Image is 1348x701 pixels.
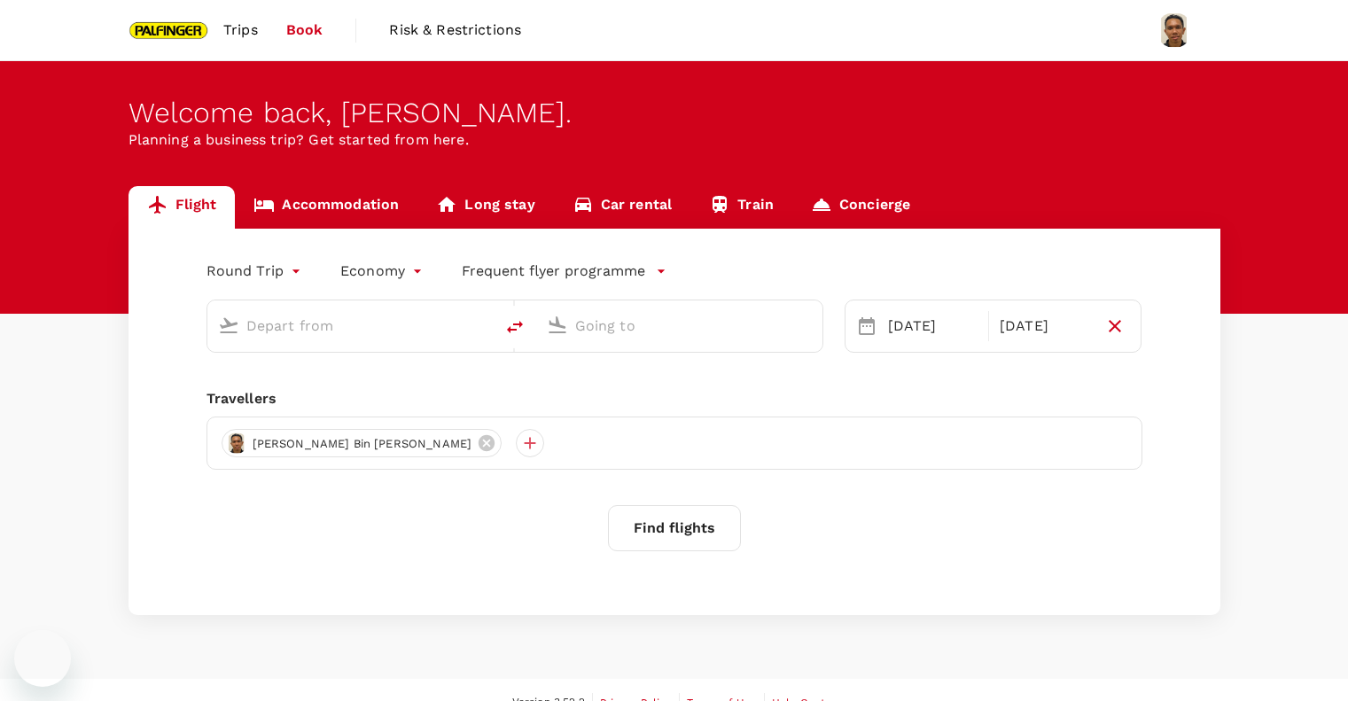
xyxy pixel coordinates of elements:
[206,388,1142,409] div: Travellers
[993,308,1096,344] div: [DATE]
[246,312,456,339] input: Depart from
[129,186,236,229] a: Flight
[223,19,258,41] span: Trips
[129,11,210,50] img: Palfinger Asia Pacific Pte Ltd
[389,19,521,41] span: Risk & Restrictions
[690,186,792,229] a: Train
[417,186,553,229] a: Long stay
[14,630,71,687] iframe: Button to launch messaging window
[129,97,1220,129] div: Welcome back , [PERSON_NAME] .
[494,306,536,348] button: delete
[810,323,814,327] button: Open
[222,429,503,457] div: [PERSON_NAME] Bin [PERSON_NAME]
[881,308,985,344] div: [DATE]
[792,186,929,229] a: Concierge
[575,312,785,339] input: Going to
[286,19,323,41] span: Book
[1157,12,1192,48] img: Muhammad Fauzi Bin Ali Akbar
[608,505,741,551] button: Find flights
[554,186,691,229] a: Car rental
[129,129,1220,151] p: Planning a business trip? Get started from here.
[242,435,483,453] span: [PERSON_NAME] Bin [PERSON_NAME]
[481,323,485,327] button: Open
[235,186,417,229] a: Accommodation
[462,261,666,282] button: Frequent flyer programme
[226,432,247,454] img: avatar-6654046f5d07b.png
[340,257,426,285] div: Economy
[206,257,306,285] div: Round Trip
[462,261,645,282] p: Frequent flyer programme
